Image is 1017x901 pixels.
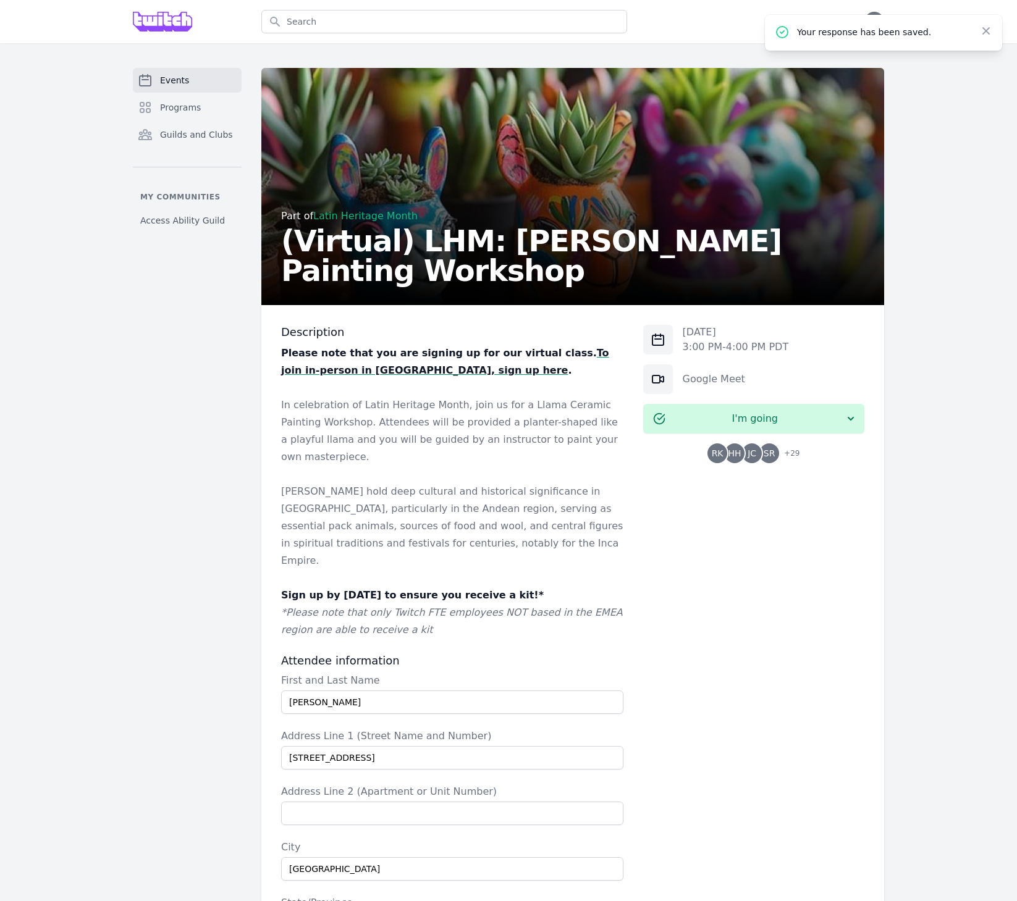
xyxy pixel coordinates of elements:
h2: (Virtual) LHM: [PERSON_NAME] Painting Workshop [281,226,864,285]
span: I'm going [665,411,845,426]
a: Access Ability Guild [133,209,242,232]
h3: Attendee information [281,653,623,668]
span: Events [160,74,189,86]
strong: . [568,364,572,376]
a: To join in-person in [GEOGRAPHIC_DATA], sign up here [281,347,609,376]
p: In celebration of Latin Heritage Month, join us for a Llama Ceramic Painting Workshop. Attendees ... [281,396,623,466]
span: Access Ability Guild [140,214,225,227]
button: I'm going [643,404,864,434]
img: Grove [133,12,192,31]
label: Address Line 1 (Street Name and Number) [281,729,623,744]
strong: Please note that you are signing up for our virtual class. [281,347,597,359]
span: HH [728,449,741,458]
p: 3:00 PM - 4:00 PM PDT [683,340,789,354]
h3: Description [281,325,623,340]
label: Address Line 2 (Apartment or Unit Number) [281,784,623,799]
button: RK [864,12,884,31]
a: Latin Heritage Month [313,210,418,222]
em: *Please note that only Twitch FTE employees NOT based in the EMEA region are able to receive a kit [281,606,623,635]
span: SR [764,449,775,458]
label: First and Last Name [281,673,623,688]
span: RK [712,449,724,458]
span: Programs [160,101,201,114]
div: Part of [281,209,864,224]
nav: Sidebar [133,68,242,232]
p: [DATE] [683,325,789,340]
p: Your response has been saved. [797,26,970,38]
span: Guilds and Clubs [160,128,233,141]
a: Guilds and Clubs [133,122,242,147]
p: [PERSON_NAME] hold deep cultural and historical significance in [GEOGRAPHIC_DATA], particularly i... [281,483,623,569]
input: Search [261,10,627,33]
a: Programs [133,95,242,120]
p: My communities [133,192,242,202]
strong: Sign up by [DATE] to ensure you receive a kit!* [281,589,544,601]
label: City [281,840,623,855]
span: + 29 [777,446,800,463]
a: Events [133,68,242,93]
a: Google Meet [683,373,745,385]
span: JC [748,449,756,458]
